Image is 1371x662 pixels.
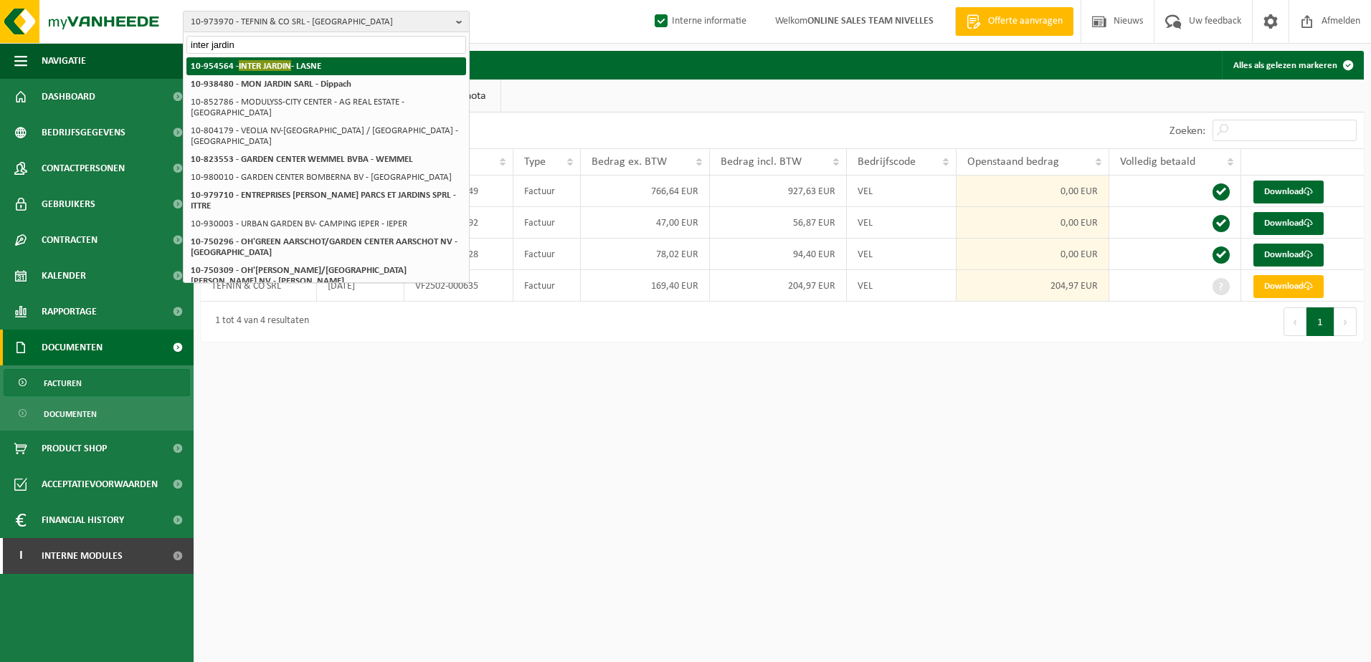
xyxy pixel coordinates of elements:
[186,215,466,233] li: 10-930003 - URBAN GARDEN BV- CAMPING IEPER - IEPER
[581,239,710,270] td: 78,02 EUR
[42,222,98,258] span: Contracten
[513,207,580,239] td: Factuur
[957,270,1109,302] td: 204,97 EUR
[42,330,103,365] span: Documenten
[42,150,125,186] span: Contactpersonen
[710,207,846,239] td: 56,87 EUR
[967,156,1059,168] span: Openstaand bedrag
[721,156,802,168] span: Bedrag incl. BTW
[191,11,450,33] span: 10-973970 - TEFNIN & CO SRL - [GEOGRAPHIC_DATA]
[581,207,710,239] td: 47,00 EUR
[1284,307,1306,336] button: Previous
[847,239,957,270] td: VEL
[14,538,27,574] span: I
[42,466,158,502] span: Acceptatievoorwaarden
[186,168,466,186] li: 10-980010 - GARDEN CENTER BOMBERNA BV - [GEOGRAPHIC_DATA]
[317,270,404,302] td: [DATE]
[191,266,407,286] strong: 10-750309 - OH'[PERSON_NAME]/[GEOGRAPHIC_DATA] [PERSON_NAME] NV - [PERSON_NAME]
[191,60,321,71] strong: 10-954564 - - LASNE
[191,237,457,257] strong: 10-750296 - OH'GREEN AARSCHOT/GARDEN CENTER AARSCHOT NV - [GEOGRAPHIC_DATA]
[524,156,546,168] span: Type
[1253,181,1324,203] a: Download
[847,176,957,207] td: VEL
[1170,125,1205,137] label: Zoeken:
[186,36,466,54] input: Zoeken naar gekoppelde vestigingen
[1253,275,1324,298] a: Download
[42,258,86,294] span: Kalender
[847,207,957,239] td: VEL
[957,176,1109,207] td: 0,00 EUR
[985,14,1066,29] span: Offerte aanvragen
[4,400,190,427] a: Documenten
[239,60,291,71] span: INTER JARDIN
[191,80,351,89] strong: 10-938480 - MON JARDIN SARL - Dippach
[957,207,1109,239] td: 0,00 EUR
[513,239,580,270] td: Factuur
[42,538,123,574] span: Interne modules
[710,270,846,302] td: 204,97 EUR
[955,7,1073,36] a: Offerte aanvragen
[1306,307,1334,336] button: 1
[191,155,413,164] strong: 10-823553 - GARDEN CENTER WEMMEL BVBA - WEMMEL
[183,11,470,32] button: 10-973970 - TEFNIN & CO SRL - [GEOGRAPHIC_DATA]
[581,176,710,207] td: 766,64 EUR
[858,156,916,168] span: Bedrijfscode
[1253,244,1324,267] a: Download
[42,115,125,150] span: Bedrijfsgegevens
[513,270,580,302] td: Factuur
[201,270,317,302] td: TEFNIN & CO SRL
[404,270,513,302] td: VF2502-000635
[710,176,846,207] td: 927,63 EUR
[1120,156,1195,168] span: Volledig betaald
[847,270,957,302] td: VEL
[1253,212,1324,235] a: Download
[1334,307,1357,336] button: Next
[186,93,466,122] li: 10-852786 - MODULYSS-CITY CENTER - AG REAL ESTATE - [GEOGRAPHIC_DATA]
[710,239,846,270] td: 94,40 EUR
[42,79,95,115] span: Dashboard
[513,176,580,207] td: Factuur
[191,191,456,211] strong: 10-979710 - ENTREPRISES [PERSON_NAME] PARCS ET JARDINS SPRL - ITTRE
[807,16,934,27] strong: ONLINE SALES TEAM NIVELLES
[44,370,82,397] span: Facturen
[592,156,667,168] span: Bedrag ex. BTW
[4,369,190,396] a: Facturen
[42,43,86,79] span: Navigatie
[44,400,97,428] span: Documenten
[42,502,124,538] span: Financial History
[208,309,309,335] div: 1 tot 4 van 4 resultaten
[42,294,97,330] span: Rapportage
[957,239,1109,270] td: 0,00 EUR
[186,122,466,150] li: 10-804179 - VEOLIA NV-[GEOGRAPHIC_DATA] / [GEOGRAPHIC_DATA] - [GEOGRAPHIC_DATA]
[42,431,107,466] span: Product Shop
[42,186,95,222] span: Gebruikers
[1222,51,1362,80] button: Alles als gelezen markeren
[652,11,746,32] label: Interne informatie
[581,270,710,302] td: 169,40 EUR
